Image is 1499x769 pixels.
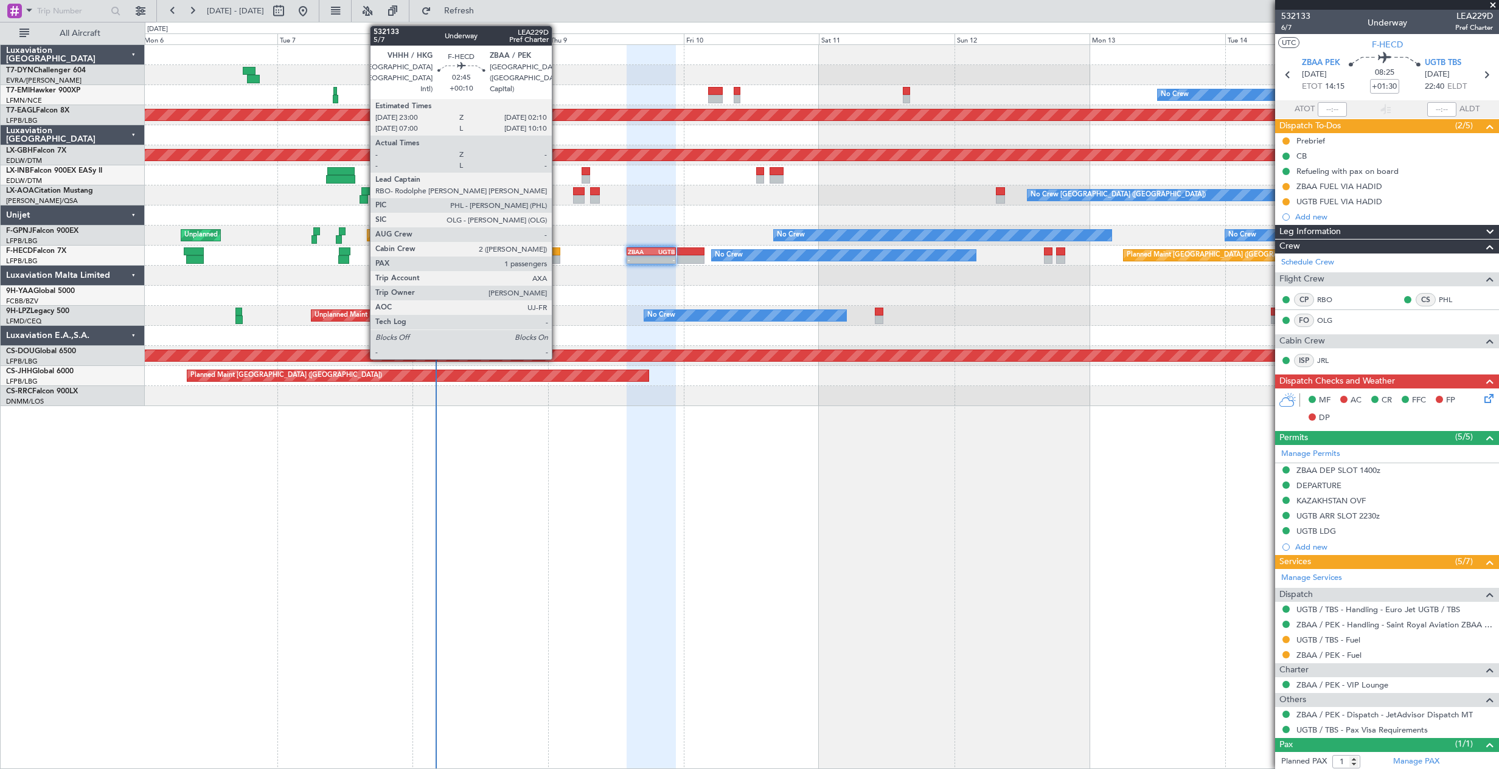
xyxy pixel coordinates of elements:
[6,116,38,125] a: LFPB/LBG
[1279,693,1306,707] span: Others
[6,167,30,174] span: LX-INB
[6,227,32,235] span: F-GPNJ
[1425,81,1444,93] span: 22:40
[1295,542,1493,552] div: Add new
[1296,196,1382,207] div: UGTB FUEL VIA HADID
[1296,480,1341,491] div: DEPARTURE
[1439,294,1466,305] a: PHL
[190,367,382,385] div: Planned Maint [GEOGRAPHIC_DATA] ([GEOGRAPHIC_DATA])
[6,227,78,235] a: F-GPNJFalcon 900EX
[1296,166,1399,176] div: Refueling with pax on board
[1279,588,1313,602] span: Dispatch
[184,226,384,244] div: Unplanned Maint [GEOGRAPHIC_DATA] ([GEOGRAPHIC_DATA])
[1459,103,1480,116] span: ALDT
[1281,572,1342,584] a: Manage Services
[1296,709,1473,720] a: ZBAA / PEK - Dispatch - JetAdvisor Dispatch MT
[1302,81,1322,93] span: ETOT
[1279,663,1309,677] span: Charter
[1281,257,1334,269] a: Schedule Crew
[6,87,80,94] a: T7-EMIHawker 900XP
[13,24,132,43] button: All Aircraft
[1412,395,1426,407] span: FFC
[1294,314,1314,327] div: FO
[6,107,69,114] a: T7-EAGLFalcon 8X
[1302,69,1327,81] span: [DATE]
[32,29,128,38] span: All Aircraft
[1294,354,1314,367] div: ISP
[1161,86,1189,104] div: No Crew
[315,306,459,325] div: Unplanned Maint Nice ([GEOGRAPHIC_DATA])
[1416,293,1436,306] div: CS
[6,397,44,406] a: DNMM/LOS
[652,248,675,255] div: UGTB
[6,308,69,315] a: 9H-LPZLegacy 500
[1447,81,1467,93] span: ELDT
[6,357,38,366] a: LFPB/LBG
[1425,69,1450,81] span: [DATE]
[6,96,42,105] a: LFMN/NCE
[1317,355,1344,366] a: JRL
[1455,119,1473,132] span: (2/5)
[1325,81,1344,93] span: 14:15
[1372,38,1403,51] span: F-HECD
[6,236,38,246] a: LFPB/LBG
[1296,495,1366,506] div: KAZAKHSTAN OVF
[1296,181,1382,191] div: ZBAA FUEL VIA HADID
[1295,103,1315,116] span: ATOT
[6,247,66,255] a: F-HECDFalcon 7X
[1393,756,1439,768] a: Manage PAX
[777,226,805,244] div: No Crew
[1319,395,1330,407] span: MF
[6,388,78,395] a: CS-RRCFalcon 900LX
[6,368,74,375] a: CS-JHHGlobal 6000
[6,317,41,326] a: LFMD/CEQ
[628,256,652,263] div: -
[1225,33,1361,44] div: Tue 14
[1351,395,1362,407] span: AC
[6,297,38,306] a: FCBB/BZV
[1279,225,1341,239] span: Leg Information
[6,156,42,165] a: EDLW/DTM
[6,76,82,85] a: EVRA/[PERSON_NAME]
[1296,136,1325,146] div: Prebrief
[1455,430,1473,443] span: (5/5)
[1318,102,1347,117] input: --:--
[370,226,571,244] div: Unplanned Maint [GEOGRAPHIC_DATA] ([GEOGRAPHIC_DATA])
[652,256,675,263] div: -
[434,7,485,15] span: Refresh
[277,33,413,44] div: Tue 7
[1425,57,1461,69] span: UGTB TBS
[1296,511,1380,521] div: UGTB ARR SLOT 2230z
[6,377,38,386] a: LFPB/LBG
[1279,555,1311,569] span: Services
[1317,315,1344,326] a: OLG
[142,33,277,44] div: Mon 6
[6,67,86,74] a: T7-DYNChallenger 604
[1278,37,1299,48] button: UTC
[6,167,102,174] a: LX-INBFalcon 900EX EASy II
[647,306,675,325] div: No Crew
[1279,240,1300,253] span: Crew
[1319,412,1330,424] span: DP
[1317,294,1344,305] a: RBO
[1375,67,1394,79] span: 08:25
[1296,604,1460,615] a: UGTB / TBS - Handling - Euro Jet UGTB / TBS
[1279,738,1293,752] span: Pax
[6,147,66,154] a: LX-GBHFalcon 7X
[1281,22,1310,33] span: 6/7
[548,33,684,44] div: Thu 9
[6,196,78,205] a: [PERSON_NAME]/QSA
[6,147,33,154] span: LX-GBH
[6,288,33,295] span: 9H-YAA
[1279,334,1325,348] span: Cabin Crew
[1368,16,1407,29] div: Underway
[1031,186,1206,204] div: No Crew [GEOGRAPHIC_DATA] ([GEOGRAPHIC_DATA])
[715,246,743,264] div: No Crew
[1295,212,1493,222] div: Add new
[1296,526,1336,536] div: UGTB LDG
[6,257,38,266] a: LFPB/LBG
[1281,10,1310,22] span: 532133
[1296,725,1428,735] a: UGTB / TBS - Pax Visa Requirements
[1281,756,1327,768] label: Planned PAX
[6,348,76,355] a: CS-DOUGlobal 6500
